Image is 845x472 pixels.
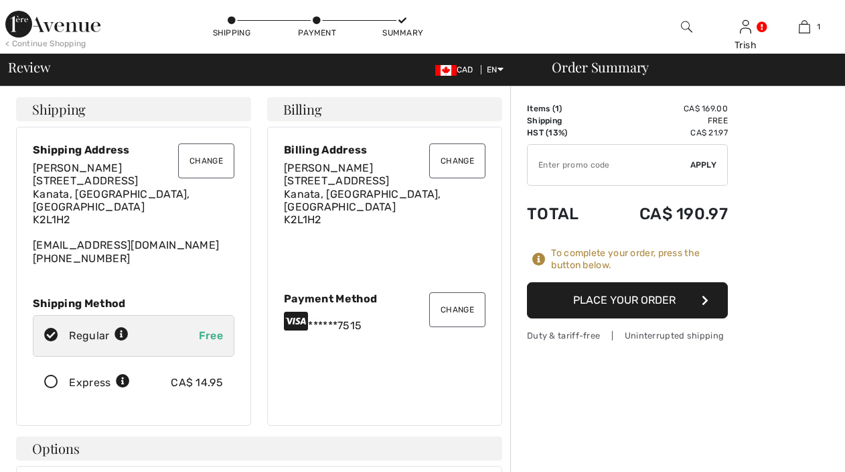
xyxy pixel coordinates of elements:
span: [STREET_ADDRESS] Kanata, [GEOGRAPHIC_DATA], [GEOGRAPHIC_DATA] K2L1H2 [284,174,441,226]
span: Shipping [32,103,86,116]
span: Free [199,329,223,342]
span: Apply [690,159,717,171]
img: 1ère Avenue [5,11,100,38]
button: Change [178,143,234,178]
td: Total [527,191,601,237]
td: Free [601,115,728,127]
img: My Info [740,19,751,35]
div: Express [69,375,130,391]
td: CA$ 21.97 [601,127,728,139]
input: Promo code [528,145,690,185]
span: Billing [283,103,321,116]
img: search the website [681,19,692,35]
td: Shipping [527,115,601,127]
td: CA$ 169.00 [601,103,728,115]
span: 1 [817,21,820,33]
span: 1 [555,104,559,113]
button: Place Your Order [527,282,728,318]
div: Shipping [212,27,252,39]
div: Regular [69,328,129,344]
div: Billing Address [284,143,485,156]
span: EN [487,65,504,74]
div: CA$ 14.95 [171,375,223,391]
span: Review [8,60,50,74]
div: Order Summary [536,60,837,74]
div: Payment [297,27,337,39]
div: Shipping Address [33,143,234,156]
img: Canadian Dollar [435,65,457,76]
h4: Options [16,436,502,461]
a: Sign In [740,20,751,33]
span: [PERSON_NAME] [284,162,373,174]
div: [EMAIL_ADDRESS][DOMAIN_NAME] [PHONE_NUMBER] [33,162,234,265]
div: < Continue Shopping [5,38,86,50]
a: 1 [776,19,834,35]
span: [STREET_ADDRESS] Kanata, [GEOGRAPHIC_DATA], [GEOGRAPHIC_DATA] K2L1H2 [33,174,190,226]
td: HST (13%) [527,127,601,139]
div: Summary [382,27,422,39]
div: Duty & tariff-free | Uninterrupted shipping [527,329,728,342]
div: Shipping Method [33,297,234,310]
button: Change [429,292,485,327]
td: CA$ 190.97 [601,191,728,237]
div: Payment Method [284,292,485,305]
img: My Bag [799,19,810,35]
div: To complete your order, press the button below. [551,247,728,272]
span: [PERSON_NAME] [33,162,122,174]
div: Trish [716,38,774,52]
td: Items ( ) [527,103,601,115]
span: CAD [435,65,479,74]
button: Change [429,143,485,178]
